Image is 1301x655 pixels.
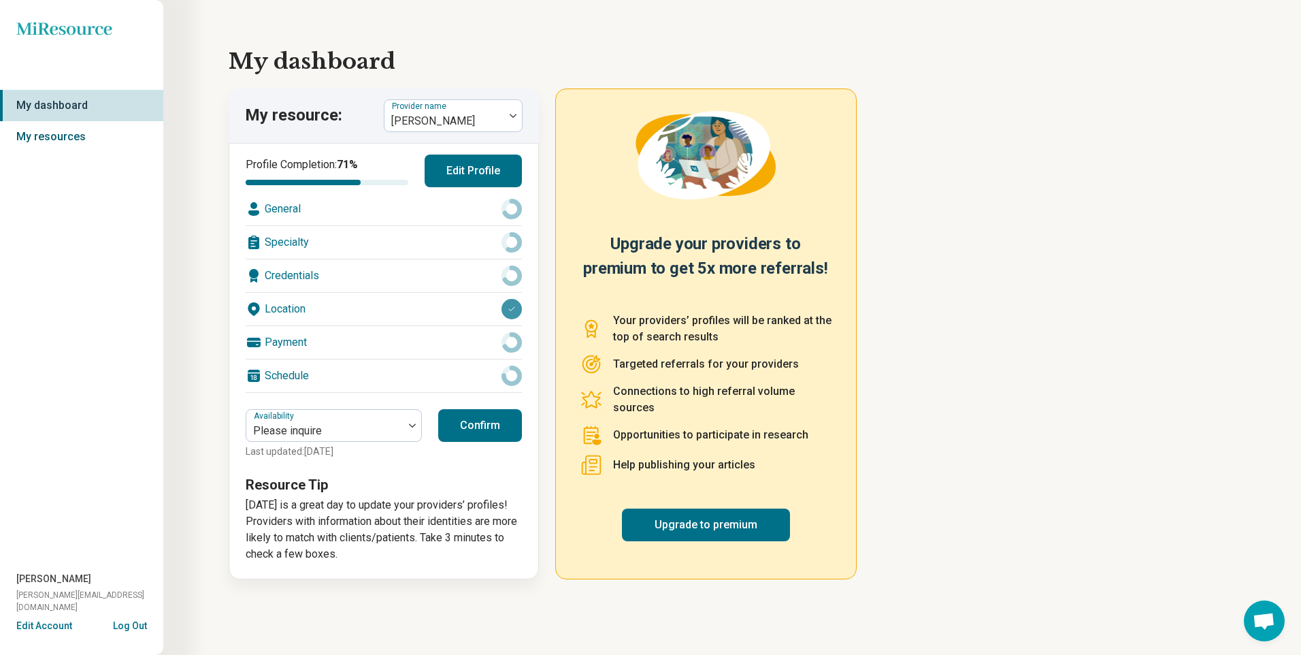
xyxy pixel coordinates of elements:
div: Specialty [246,226,522,259]
p: Connections to high referral volume sources [613,383,831,416]
div: General [246,193,522,225]
p: Last updated: [DATE] [246,445,422,459]
button: Edit Profile [425,155,522,187]
p: [DATE] is a great day to update your providers’ profiles! Providers with information about their ... [246,497,522,562]
div: Profile Completion: [246,157,408,185]
div: Payment [246,326,522,359]
p: Targeted referrals for your providers [613,356,799,372]
h1: My dashboard [229,45,1236,78]
button: Confirm [438,409,522,442]
div: Location [246,293,522,325]
div: Open chat [1244,601,1285,641]
div: Schedule [246,360,522,392]
a: Upgrade to premium [622,509,790,541]
h2: Upgrade your providers to premium to get 5x more referrals! [580,231,831,296]
p: Help publishing your articles [613,457,755,473]
p: My resource: [245,104,342,127]
button: Log Out [113,619,147,630]
button: Edit Account [16,619,72,633]
span: 71 % [337,158,358,171]
div: Credentials [246,259,522,292]
p: Opportunities to participate in research [613,427,808,443]
span: [PERSON_NAME][EMAIL_ADDRESS][DOMAIN_NAME] [16,589,163,613]
span: [PERSON_NAME] [16,572,91,586]
h3: Resource Tip [246,475,522,494]
p: Your providers’ profiles will be ranked at the top of search results [613,313,831,345]
label: Provider name [392,101,449,111]
label: Availability [254,411,297,421]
